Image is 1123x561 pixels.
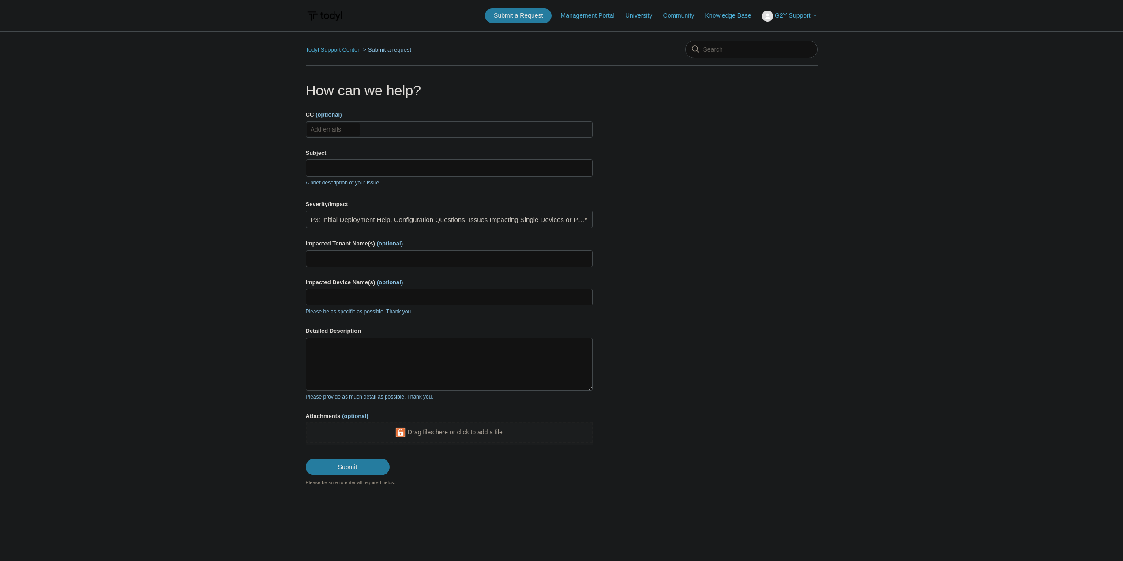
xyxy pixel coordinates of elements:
[306,80,593,101] h1: How can we help?
[306,211,593,228] a: P3: Initial Deployment Help, Configuration Questions, Issues Impacting Single Devices or Past Out...
[663,11,703,20] a: Community
[306,179,593,187] p: A brief description of your issue.
[306,149,593,158] label: Subject
[306,46,360,53] a: Todyl Support Center
[306,327,593,335] label: Detailed Description
[306,278,593,287] label: Impacted Device Name(s)
[361,46,411,53] li: Submit a request
[306,308,593,316] p: Please be as specific as possible. Thank you.
[762,11,818,22] button: G2Y Support
[306,200,593,209] label: Severity/Impact
[306,8,343,24] img: Todyl Support Center Help Center home page
[306,239,593,248] label: Impacted Tenant Name(s)
[685,41,818,58] input: Search
[561,11,623,20] a: Management Portal
[306,412,593,421] label: Attachments
[306,459,390,475] input: Submit
[306,110,593,119] label: CC
[306,479,593,486] div: Please be sure to enter all required fields.
[377,240,403,247] span: (optional)
[307,123,360,136] input: Add emails
[306,46,361,53] li: Todyl Support Center
[306,393,593,401] p: Please provide as much detail as possible. Thank you.
[775,12,811,19] span: G2Y Support
[377,279,403,286] span: (optional)
[485,8,552,23] a: Submit a Request
[342,413,368,419] span: (optional)
[315,111,342,118] span: (optional)
[625,11,661,20] a: University
[705,11,760,20] a: Knowledge Base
